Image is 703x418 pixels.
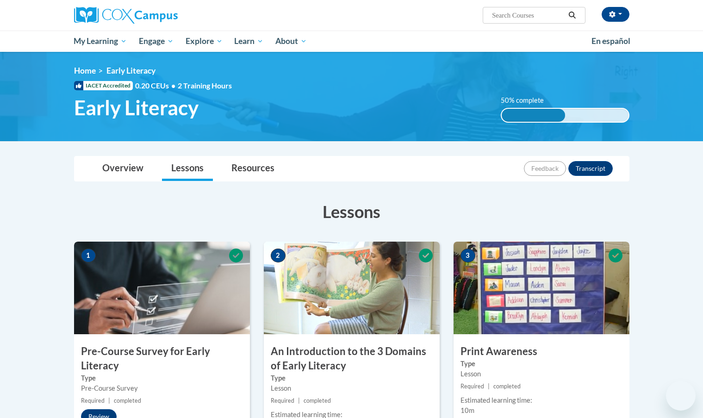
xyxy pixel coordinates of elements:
[178,81,232,90] span: 2 Training Hours
[304,397,331,404] span: completed
[74,344,250,373] h3: Pre-Course Survey for Early Literacy
[162,156,213,181] a: Lessons
[565,10,579,21] button: Search
[74,95,199,120] span: Early Literacy
[269,31,313,52] a: About
[74,242,250,334] img: Course Image
[602,7,629,22] button: Account Settings
[133,31,180,52] a: Engage
[135,81,178,91] span: 0.20 CEUs
[60,31,643,52] div: Main menu
[81,373,243,383] label: Type
[68,31,133,52] a: My Learning
[93,156,153,181] a: Overview
[74,200,629,223] h3: Lessons
[493,383,521,390] span: completed
[74,7,250,24] a: Cox Campus
[114,397,141,404] span: completed
[234,36,263,47] span: Learn
[271,373,433,383] label: Type
[271,397,294,404] span: Required
[454,344,629,359] h3: Print Awareness
[460,369,622,379] div: Lesson
[222,156,284,181] a: Resources
[666,381,696,411] iframe: Button to launch messaging window
[460,395,622,406] div: Estimated learning time:
[74,36,127,47] span: My Learning
[298,397,300,404] span: |
[585,31,636,51] a: En español
[81,397,105,404] span: Required
[460,249,475,262] span: 3
[454,242,629,334] img: Course Image
[180,31,229,52] a: Explore
[488,383,490,390] span: |
[501,95,554,106] label: 50% complete
[271,249,286,262] span: 2
[264,242,440,334] img: Course Image
[460,383,484,390] span: Required
[106,66,156,75] span: Early Literacy
[264,344,440,373] h3: An Introduction to the 3 Domains of Early Literacy
[108,397,110,404] span: |
[271,383,433,393] div: Lesson
[460,359,622,369] label: Type
[568,161,613,176] button: Transcript
[275,36,307,47] span: About
[524,161,566,176] button: Feedback
[74,81,133,90] span: IACET Accredited
[81,383,243,393] div: Pre-Course Survey
[186,36,223,47] span: Explore
[81,249,96,262] span: 1
[502,109,565,122] div: 50% complete
[74,66,96,75] a: Home
[460,406,474,414] span: 10m
[139,36,174,47] span: Engage
[491,10,565,21] input: Search Courses
[591,36,630,46] span: En español
[171,81,175,90] span: •
[228,31,269,52] a: Learn
[74,7,178,24] img: Cox Campus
